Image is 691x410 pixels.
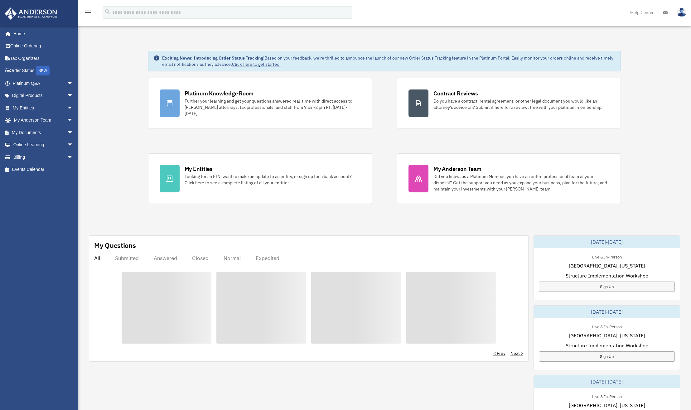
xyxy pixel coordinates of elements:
div: NEW [36,66,50,75]
span: arrow_drop_down [67,139,80,152]
span: arrow_drop_down [67,126,80,139]
div: Platinum Knowledge Room [185,89,254,97]
a: My Entities Looking for an EIN, want to make an update to an entity, or sign up for a bank accoun... [148,153,372,204]
div: My Anderson Team [433,165,481,173]
span: [GEOGRAPHIC_DATA], [US_STATE] [569,332,645,339]
span: arrow_drop_down [67,77,80,90]
a: Platinum Q&Aarrow_drop_down [4,77,83,89]
div: Do you have a contract, rental agreement, or other legal document you would like an attorney's ad... [433,98,609,110]
span: arrow_drop_down [67,89,80,102]
a: My Entitiesarrow_drop_down [4,102,83,114]
div: My Entities [185,165,213,173]
div: Submitted [115,255,139,261]
a: My Documentsarrow_drop_down [4,126,83,139]
strong: Exciting News: Introducing Order Status Tracking! [162,55,264,61]
span: Structure Implementation Workshop [566,342,648,349]
a: Digital Productsarrow_drop_down [4,89,83,102]
div: [DATE]-[DATE] [534,375,680,388]
div: [DATE]-[DATE] [534,306,680,318]
div: Normal [224,255,241,261]
div: Expedited [256,255,279,261]
div: Closed [192,255,209,261]
div: [DATE]-[DATE] [534,236,680,248]
i: menu [84,9,92,16]
span: [GEOGRAPHIC_DATA], [US_STATE] [569,262,645,269]
div: Live & In-Person [587,323,627,330]
img: User Pic [677,8,686,17]
a: Contract Reviews Do you have a contract, rental agreement, or other legal document you would like... [397,78,621,128]
div: Contract Reviews [433,89,478,97]
a: Events Calendar [4,163,83,176]
a: menu [84,11,92,16]
div: Based on your feedback, we're thrilled to announce the launch of our new Order Status Tracking fe... [162,55,616,67]
a: Sign Up [539,282,675,292]
a: Sign Up [539,351,675,362]
div: My Questions [94,241,136,250]
a: Online Ordering [4,40,83,52]
div: Answered [154,255,177,261]
span: arrow_drop_down [67,102,80,114]
img: Anderson Advisors Platinum Portal [3,7,59,20]
span: Structure Implementation Workshop [566,272,648,279]
span: arrow_drop_down [67,114,80,127]
div: Looking for an EIN, want to make an update to an entity, or sign up for a bank account? Click her... [185,173,360,186]
div: Did you know, as a Platinum Member, you have an entire professional team at your disposal? Get th... [433,173,609,192]
a: My Anderson Team Did you know, as a Platinum Member, you have an entire professional team at your... [397,153,621,204]
a: Billingarrow_drop_down [4,151,83,163]
div: Live & In-Person [587,393,627,399]
div: Live & In-Person [587,253,627,260]
a: Order StatusNEW [4,65,83,77]
div: All [94,255,100,261]
a: Home [4,27,80,40]
a: My Anderson Teamarrow_drop_down [4,114,83,127]
span: arrow_drop_down [67,151,80,164]
span: [GEOGRAPHIC_DATA], [US_STATE] [569,402,645,409]
a: Tax Organizers [4,52,83,65]
a: Online Learningarrow_drop_down [4,139,83,151]
a: Platinum Knowledge Room Further your learning and get your questions answered real-time with dire... [148,78,372,128]
a: Next > [510,350,523,356]
a: < Prev [493,350,505,356]
div: Further your learning and get your questions answered real-time with direct access to [PERSON_NAM... [185,98,360,117]
a: Click Here to get started! [232,61,281,67]
i: search [104,8,111,15]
